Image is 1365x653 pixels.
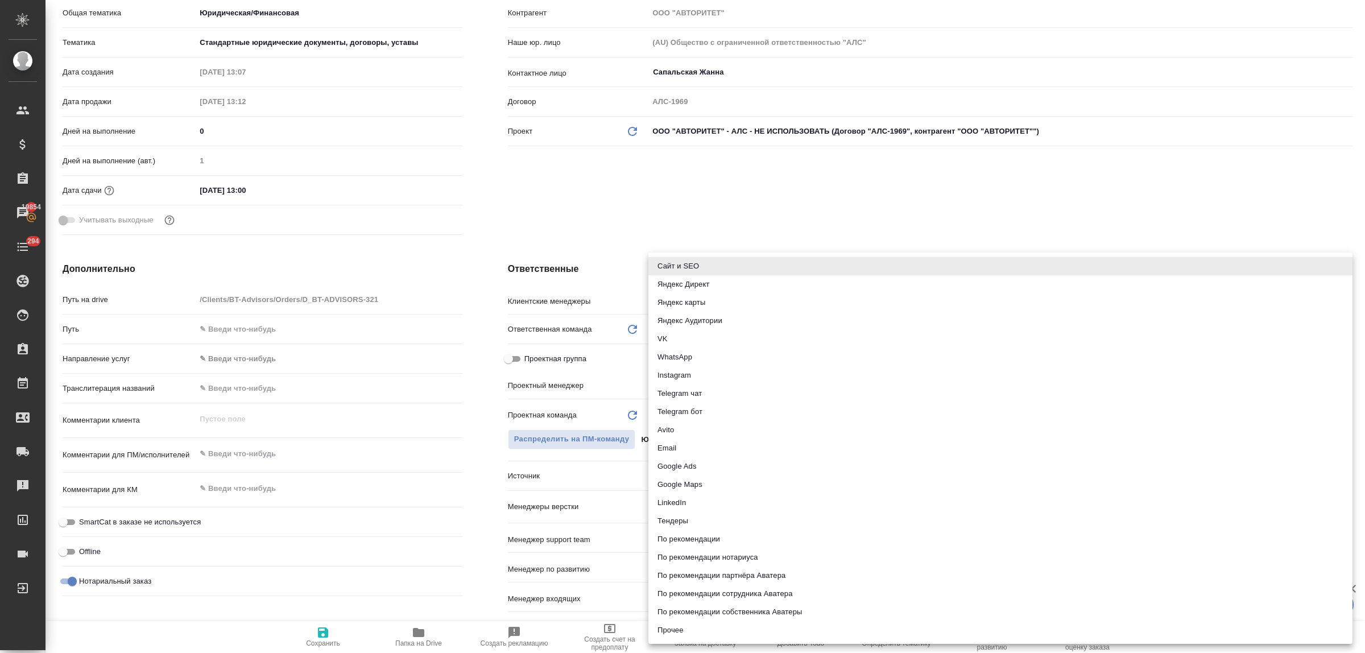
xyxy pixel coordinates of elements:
li: VK [648,330,1352,348]
li: Тендеры [648,512,1352,530]
li: Яндекс карты [648,294,1352,312]
li: Google Ads [648,457,1352,476]
li: По рекомендации партнёра Аватера [648,567,1352,585]
li: Яндекс Директ [648,275,1352,294]
li: По рекомендации собственника Аватеры [648,603,1352,621]
li: Прочее [648,621,1352,639]
li: Avito [648,421,1352,439]
li: Email [648,439,1352,457]
li: Сайт и SEO [648,257,1352,275]
li: По рекомендации сотрудника Аватера [648,585,1352,603]
li: LinkedIn [648,494,1352,512]
li: Google Maps [648,476,1352,494]
li: Telegram чат [648,385,1352,403]
li: Instagram [648,366,1352,385]
li: По рекомендации нотариуса [648,548,1352,567]
li: Яндекс Аудитории [648,312,1352,330]
li: Telegram бот [648,403,1352,421]
li: WhatsApp [648,348,1352,366]
li: По рекомендации [648,530,1352,548]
